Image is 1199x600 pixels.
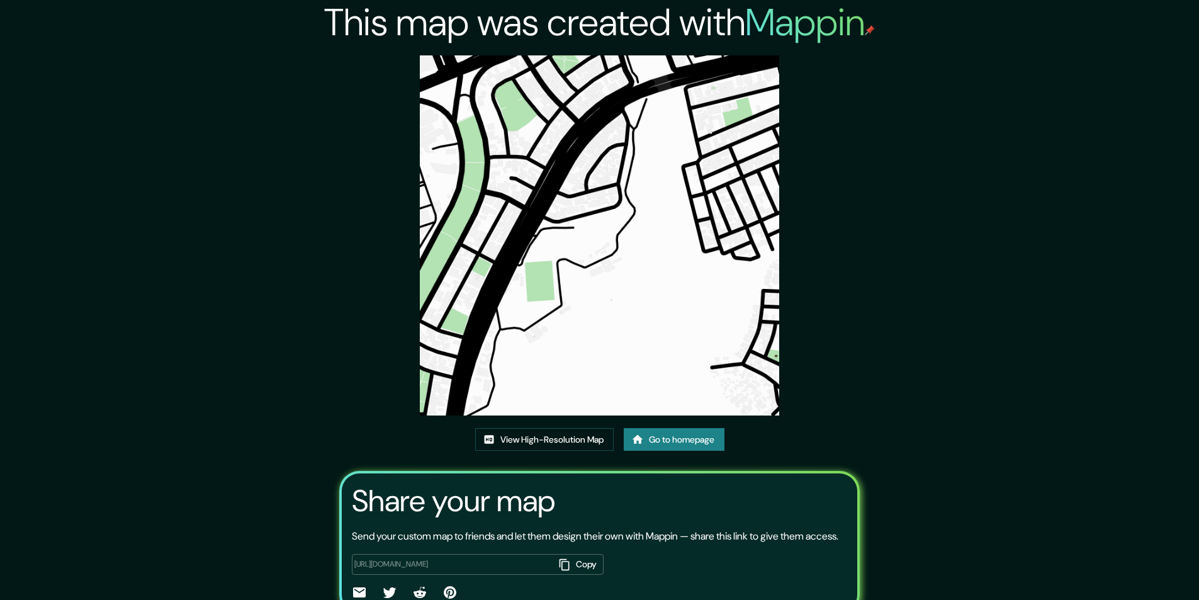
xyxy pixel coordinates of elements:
img: mappin-pin [865,25,875,35]
p: Send your custom map to friends and let them design their own with Mappin — share this link to gi... [352,529,838,544]
img: created-map [420,55,780,416]
iframe: Help widget launcher [1087,551,1185,586]
a: View High-Resolution Map [475,428,614,451]
a: Go to homepage [624,428,724,451]
h3: Share your map [352,484,555,519]
button: Copy [554,554,604,575]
